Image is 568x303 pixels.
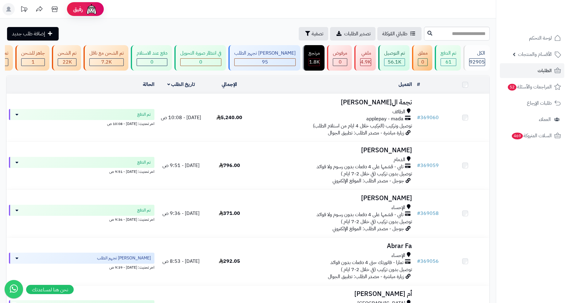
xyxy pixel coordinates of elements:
a: #369059 [417,162,439,169]
span: تصفية [312,30,323,37]
span: 371.00 [219,210,240,217]
a: السلات المتروكة469 [500,128,564,143]
a: تم التوصيل 56.1K [377,45,411,71]
span: 469 [512,132,523,140]
span: applepay - mada [366,115,403,122]
a: لوحة التحكم [500,31,564,45]
div: مرتجع [309,50,320,57]
span: تصدير الطلبات [344,30,371,37]
a: معلق 0 [411,45,434,71]
div: 0 [181,59,221,66]
span: [DATE] - 8:53 ص [162,258,200,265]
a: في انتظار صورة التحويل 0 [173,45,227,71]
span: 22K [63,58,72,66]
a: [PERSON_NAME] تجهيز الطلب 95 [227,45,302,71]
div: اخر تحديث: [DATE] - 9:36 ص [9,216,154,222]
span: توصيل بدون تركيب (في خلال 2-7 ايام ) [341,170,412,177]
span: لوحة التحكم [529,34,552,42]
div: الكل [469,50,485,57]
span: [DATE] - 9:36 ص [162,210,200,217]
a: تحديثات المنصة [16,3,32,17]
span: السلات المتروكة [511,131,552,140]
div: تم التوصيل [384,50,405,57]
a: تصدير الطلبات [330,27,375,41]
h3: [PERSON_NAME] [256,147,412,154]
div: معلق [418,50,428,57]
span: [DATE] - 10:08 ص [161,114,201,121]
a: العميل [399,81,412,88]
a: #369058 [417,210,439,217]
span: توصيل وتركيب (التركيب خلال 4 ايام من استلام الطلب) [313,122,412,130]
span: طلباتي المُوكلة [382,30,407,37]
span: الدمام [394,156,405,163]
div: [PERSON_NAME] تجهيز الطلب [234,50,296,57]
span: 1.8K [309,58,320,66]
span: # [417,162,420,169]
span: 52 [508,84,517,91]
span: تم الدفع [137,159,151,165]
h3: نجمة ال[PERSON_NAME] [256,99,412,106]
span: الإحساء [391,204,405,211]
span: العملاء [539,115,551,124]
div: 95 [235,59,295,66]
span: الطلبات [538,66,552,75]
span: 0 [199,58,202,66]
span: 0 [150,58,154,66]
div: 22030 [58,59,76,66]
span: 5,240.00 [216,114,242,121]
a: تم الشحن 22K [51,45,82,71]
div: 0 [418,59,427,66]
a: ملغي 4.9K [353,45,377,71]
div: 1 [21,59,45,66]
div: ملغي [360,50,371,57]
span: الأقسام والمنتجات [518,50,552,59]
a: #369056 [417,258,439,265]
a: المراجعات والأسئلة52 [500,80,564,94]
span: المراجعات والأسئلة [507,83,552,91]
span: 95 [262,58,268,66]
h3: أم [PERSON_NAME] [256,290,412,297]
span: # [417,210,420,217]
div: 4919 [360,59,371,66]
a: العملاء [500,112,564,127]
span: تم الدفع [137,111,151,118]
span: [DATE] - 9:51 ص [162,162,200,169]
div: اخر تحديث: [DATE] - 9:51 ص [9,168,154,174]
img: ai-face.png [85,3,98,15]
span: جوجل - مصدر الطلب: الموقع الإلكتروني [333,225,404,232]
div: 7223 [90,59,123,66]
a: # [417,81,420,88]
button: تصفية [299,27,328,41]
span: زيارة مباشرة - مصدر الطلب: تطبيق الجوال [328,273,404,280]
a: دفع عند الاستلام 0 [130,45,173,71]
div: اخر تحديث: [DATE] - 9:39 ص [9,264,154,270]
a: تاريخ الطلب [167,81,195,88]
span: تابي - قسّمها على 4 دفعات بدون رسوم ولا فوائد [317,211,403,218]
span: 61 [445,58,452,66]
span: زيارة مباشرة - مصدر الطلب: تطبيق الجوال [328,129,404,137]
a: الكل92905 [462,45,491,71]
span: إضافة طلب جديد [12,30,45,37]
span: توصيل بدون تركيب (في خلال 2-7 ايام ) [341,266,412,273]
div: 0 [137,59,167,66]
div: تم الدفع [441,50,456,57]
a: تم الشحن مع ناقل 7.2K [82,45,130,71]
div: مرفوض [333,50,347,57]
div: 1763 [309,59,320,66]
span: 1 [32,58,35,66]
span: 292.05 [219,258,240,265]
span: رفيق [73,6,83,13]
span: # [417,258,420,265]
span: الطائف [392,108,405,115]
div: 61 [441,59,456,66]
div: 56065 [384,59,405,66]
span: [PERSON_NAME] تجهيز الطلب [97,255,151,261]
span: الإحساء [391,252,405,259]
span: 4.9K [360,58,371,66]
a: طلبات الإرجاع [500,96,564,111]
div: تم الشحن مع ناقل [89,50,124,57]
div: دفع عند الاستلام [137,50,167,57]
a: مرفوض 0 [326,45,353,71]
span: 0 [339,58,342,66]
span: توصيل بدون تركيب (في خلال 2-7 ايام ) [341,218,412,225]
